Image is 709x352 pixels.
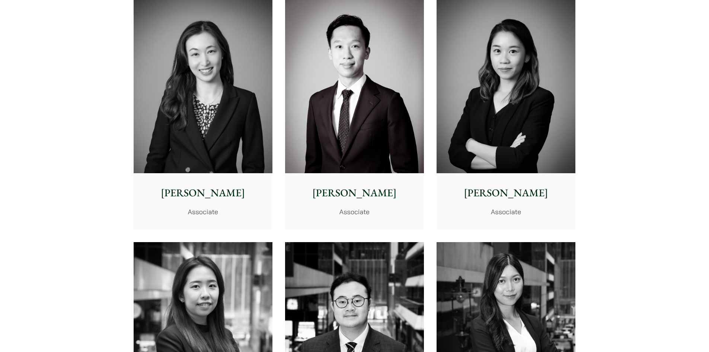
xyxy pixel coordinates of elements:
[291,207,418,217] p: Associate
[140,207,266,217] p: Associate
[140,185,266,201] p: [PERSON_NAME]
[443,207,569,217] p: Associate
[291,185,418,201] p: [PERSON_NAME]
[443,185,569,201] p: [PERSON_NAME]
